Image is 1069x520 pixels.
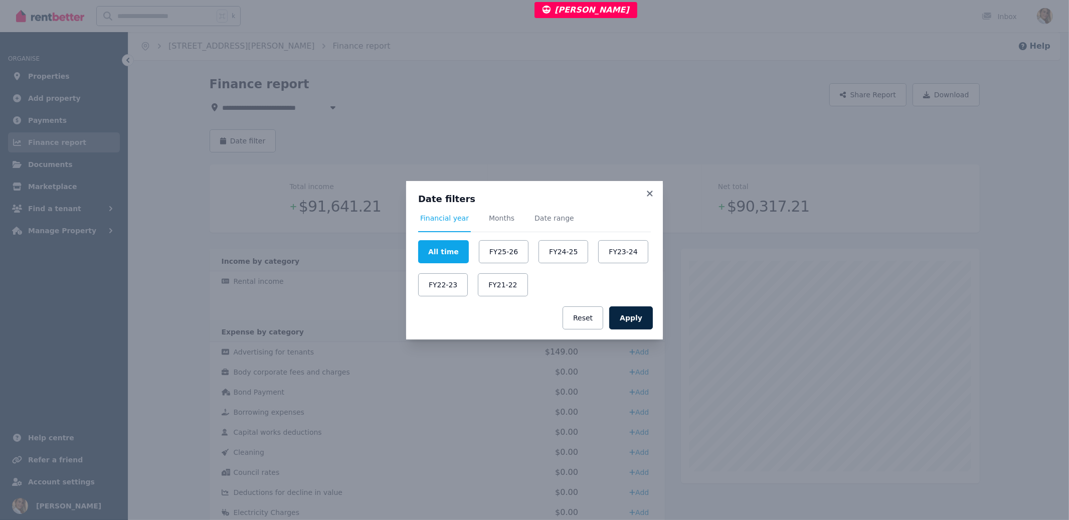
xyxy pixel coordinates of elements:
[478,273,527,296] button: FY21-22
[489,213,514,223] span: Months
[479,240,528,263] button: FY25-26
[539,240,588,263] button: FY24-25
[418,213,651,232] nav: Tabs
[418,193,651,205] h3: Date filters
[609,306,653,329] button: Apply
[598,240,648,263] button: FY23-24
[418,273,468,296] button: FY22-23
[563,306,603,329] button: Reset
[420,213,469,223] span: Financial year
[534,213,574,223] span: Date range
[418,240,469,263] button: All time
